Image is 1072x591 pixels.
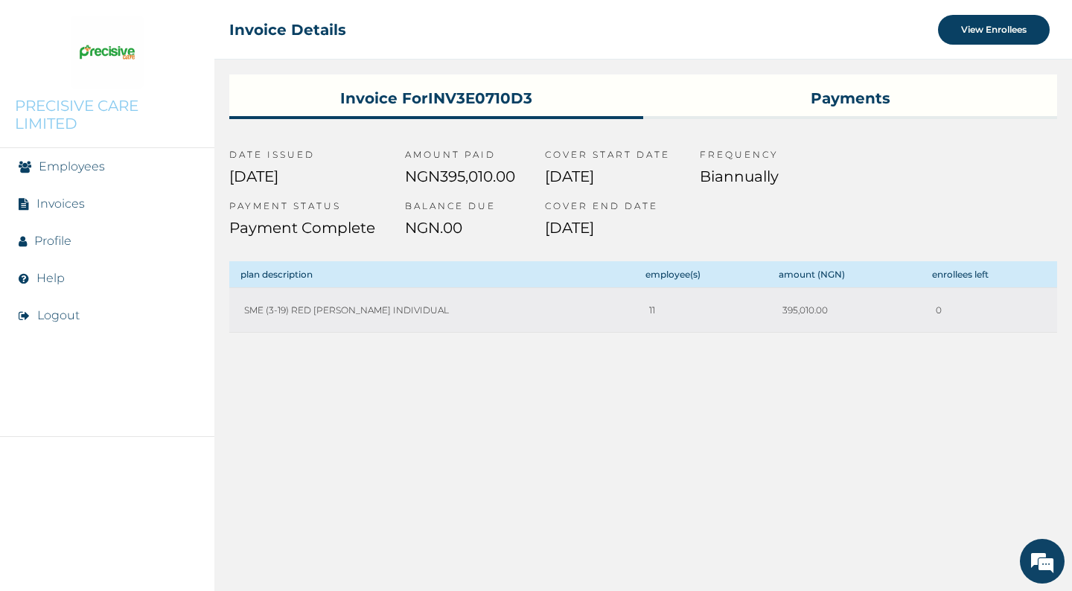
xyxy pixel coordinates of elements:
p: Biannually [700,167,779,200]
div: [PERSON_NAME] Website Assistant [25,243,182,255]
span: If you have automatic billing enabled on your account, all you need to do is ensure your card is ... [30,266,240,348]
p: COVER END DATE [545,200,670,219]
span: Yes please [100,505,170,530]
th: employee(s) [634,261,768,288]
h3: Payments [643,74,1057,116]
h3: Invoice for INV3E0710D3 [229,74,643,116]
div: 12:53 PM [19,261,250,354]
p: PRECISIVE CARE LIMITED [15,97,200,132]
p: FREQUENCY [700,149,779,167]
a: Help [36,271,65,285]
p: AMOUNT PAID [405,149,515,167]
th: amount (NGN) [768,261,920,288]
img: d_794563401_operators_776852000006284169 [50,74,83,112]
p: PAYMENT STATUS [229,200,375,219]
div: Naomi Website Assistant [100,74,272,95]
h2: Invoice Details [229,21,346,39]
th: enrollees left [921,261,1057,288]
div: You [25,188,264,199]
div: 12:53 PM [19,150,195,179]
td: 0 [921,288,1057,333]
button: Logout [37,308,80,322]
p: NGN .00 [405,219,515,252]
span: No, thank you [178,505,264,530]
td: 395,010.00 [768,288,920,333]
span: Send email [234,531,255,545]
img: RelianceHMO's Logo [15,554,200,576]
div: 12:53 PM [19,438,272,482]
img: Company [70,15,144,89]
div: 12:53 PM [211,202,272,231]
span: What else can I assist you with? [30,156,185,173]
button: View Enrollees [938,15,1050,45]
p: [DATE] [545,219,670,252]
p: [DATE] [545,167,670,200]
td: SME (3-19) RED [PERSON_NAME] INDIVIDUAL [229,288,634,333]
div: Minimize live chat window [244,7,280,43]
span: Would you like me to assist you with anything else? [30,444,261,476]
td: 11 [634,288,768,333]
span: Setback [222,208,261,225]
button: Payments [643,74,1057,119]
p: COVER START DATE [545,149,670,167]
button: Invoice forINV3E0710D3 [229,74,643,119]
p: DATE ISSUED [229,149,375,167]
a: Profile [34,234,71,248]
div: 12:53 PM [19,357,250,435]
p: NGN 395,010.00 [405,167,515,200]
th: plan description [229,261,634,288]
span: End chat [255,531,272,545]
p: Payment Complete [229,219,375,252]
div: Navigation go back [16,82,39,104]
a: Invoices [36,197,85,211]
span: If you do not have automatic billing enabled on your account, kindly check your registered email,... [30,363,240,429]
a: Employees [39,159,105,173]
div: Website Assistant [100,95,272,112]
p: BALANCE DUE [405,200,515,219]
p: [DATE] [229,167,375,200]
